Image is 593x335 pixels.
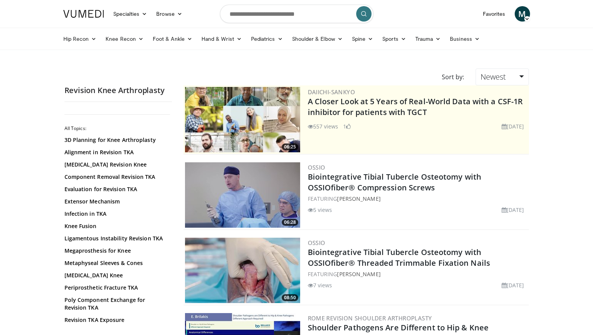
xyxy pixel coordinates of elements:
[185,238,300,303] img: 14934b67-7d06-479f-8b24-1e3c477188f5.300x170_q85_crop-smart_upscale.jpg
[64,316,168,324] a: Revision TKA Exposure
[308,163,325,171] a: OSSIO
[308,172,482,193] a: Biointegrative Tibial Tubercle Osteotomy with OSSIOfiber® Compression Screws
[515,6,530,22] a: M
[220,5,373,23] input: Search topics, interventions
[308,96,523,117] a: A Closer Look at 5 Years of Real-World Data with a CSF-1R inhibitor for patients with TGCT
[185,162,300,228] img: 2fac5f83-3fa8-46d6-96c1-ffb83ee82a09.300x170_q85_crop-smart_upscale.jpg
[308,195,527,203] div: FEATURING
[308,239,325,247] a: OSSIO
[64,210,168,218] a: Infection in TKA
[185,162,300,228] a: 06:28
[64,284,168,292] a: Periprosthetic Fracture TKA
[185,238,300,303] a: 08:50
[502,122,524,130] li: [DATE]
[378,31,411,47] a: Sports
[347,31,378,47] a: Spine
[436,68,470,85] div: Sort by:
[282,219,298,226] span: 06:28
[185,87,300,152] img: 93c22cae-14d1-47f0-9e4a-a244e824b022.png.300x170_q85_crop-smart_upscale.jpg
[502,206,524,214] li: [DATE]
[101,31,148,47] a: Knee Recon
[64,222,168,230] a: Knee Fusion
[64,235,168,242] a: Ligamentous Instability Revision TKA
[308,88,355,96] a: Daiichi-Sankyo
[308,247,491,268] a: Biointegrative Tibial Tubercle Osteotomy with OSSIOfiber® Threaded Trimmable Fixation Nails
[64,296,168,312] a: Poly Component Exchange for Revision TKA
[148,31,197,47] a: Foot & Ankle
[308,314,432,322] a: Rome Revision Shoulder Arthroplasty
[476,68,529,85] a: Newest
[308,206,332,214] li: 5 views
[337,195,380,202] a: [PERSON_NAME]
[63,10,104,18] img: VuMedi Logo
[64,247,168,255] a: Megaprosthesis for Knee
[64,198,168,205] a: Extensor Mechanism
[109,6,152,22] a: Specialties
[64,272,168,279] a: [MEDICAL_DATA] Knee
[343,122,351,130] li: 1
[64,173,168,181] a: Component Removal Revision TKA
[337,270,380,278] a: [PERSON_NAME]
[64,185,168,193] a: Evaluation for Revision TKA
[481,72,506,82] span: Newest
[64,85,172,95] h2: Revision Knee Arthroplasty
[502,281,524,289] li: [DATE]
[411,31,446,47] a: Trauma
[64,125,170,132] h2: All Topics:
[445,31,484,47] a: Business
[282,143,298,150] span: 06:25
[478,6,510,22] a: Favorites
[64,161,168,168] a: [MEDICAL_DATA] Revision Knee
[64,148,168,156] a: Alignment in Revision TKA
[152,6,187,22] a: Browse
[64,136,168,144] a: 3D Planning for Knee Arthroplasty
[308,270,527,278] div: FEATURING
[282,294,298,301] span: 08:50
[64,259,168,267] a: Metaphyseal Sleeves & Cones
[287,31,347,47] a: Shoulder & Elbow
[246,31,287,47] a: Pediatrics
[59,31,101,47] a: Hip Recon
[197,31,246,47] a: Hand & Wrist
[308,122,339,130] li: 557 views
[185,87,300,152] a: 06:25
[308,281,332,289] li: 7 views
